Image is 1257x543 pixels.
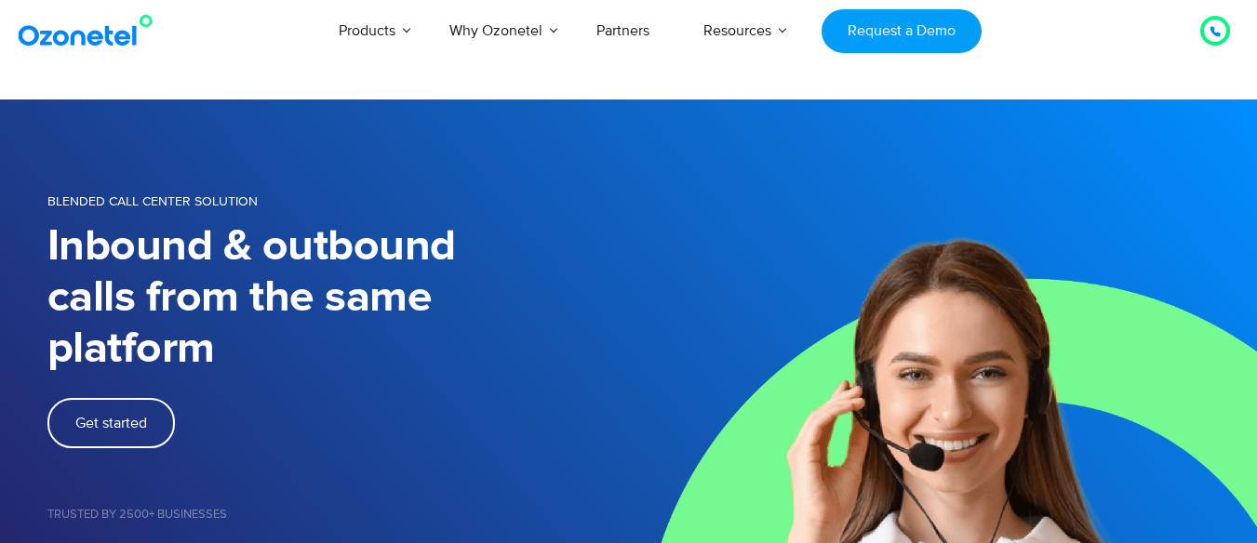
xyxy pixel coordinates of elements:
a: Request a Demo [822,9,981,53]
a: Get started [47,398,175,448]
h5: Trusted by 2500+ Businesses [47,509,629,521]
span: BLENDED CALL CENTER SOLUTION [47,193,258,209]
span: Get started [75,416,147,430]
h1: Inbound & outbound calls from the same platform [47,221,629,375]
